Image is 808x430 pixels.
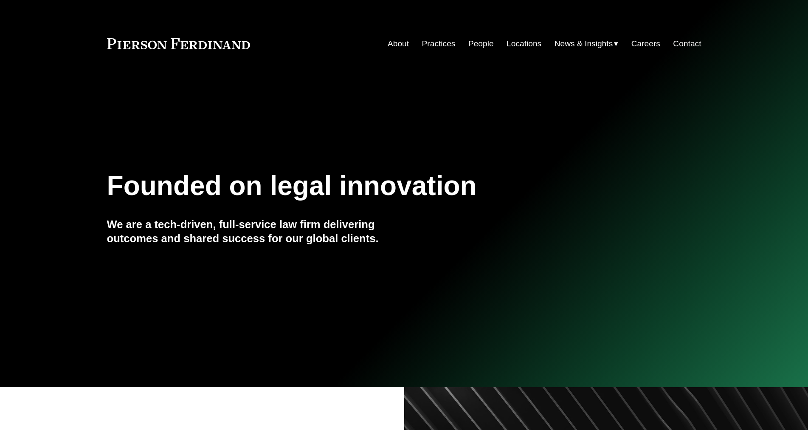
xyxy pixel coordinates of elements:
a: Contact [673,36,701,52]
span: News & Insights [555,37,613,51]
h4: We are a tech-driven, full-service law firm delivering outcomes and shared success for our global... [107,218,404,245]
a: folder dropdown [555,36,619,52]
h1: Founded on legal innovation [107,170,602,201]
a: People [468,36,494,52]
a: Locations [507,36,541,52]
a: Practices [422,36,456,52]
a: Careers [631,36,660,52]
a: About [388,36,409,52]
